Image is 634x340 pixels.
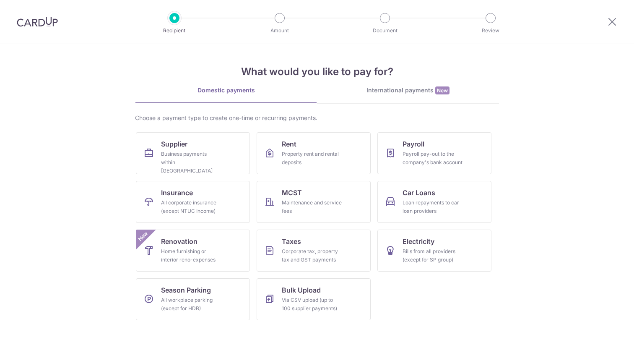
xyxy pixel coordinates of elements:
[161,150,221,175] div: Business payments within [GEOGRAPHIC_DATA]
[403,139,424,149] span: Payroll
[282,285,321,295] span: Bulk Upload
[143,26,205,35] p: Recipient
[161,296,221,313] div: All workplace parking (except for HDB)
[403,247,463,264] div: Bills from all providers (except for SP group)
[135,86,317,94] div: Domestic payments
[403,199,463,215] div: Loan repayments to car loan providers
[282,139,296,149] span: Rent
[257,230,371,272] a: TaxesCorporate tax, property tax and GST payments
[161,139,187,149] span: Supplier
[377,132,491,174] a: PayrollPayroll pay-out to the company's bank account
[403,236,434,246] span: Electricity
[136,181,250,223] a: InsuranceAll corporate insurance (except NTUC Income)
[161,199,221,215] div: All corporate insurance (except NTUC Income)
[257,132,371,174] a: RentProperty rent and rental deposits
[257,181,371,223] a: MCSTMaintenance and service fees
[435,86,450,94] span: New
[136,230,250,272] a: RenovationHome furnishing or interior reno-expensesNew
[135,64,499,79] h4: What would you like to pay for?
[377,230,491,272] a: ElectricityBills from all providers (except for SP group)
[257,278,371,320] a: Bulk UploadVia CSV upload (up to 100 supplier payments)
[282,247,342,264] div: Corporate tax, property tax and GST payments
[282,199,342,215] div: Maintenance and service fees
[317,86,499,95] div: International payments
[282,150,342,167] div: Property rent and rental deposits
[17,17,58,27] img: CardUp
[403,188,435,198] span: Car Loans
[403,150,463,167] div: Payroll pay-out to the company's bank account
[460,26,522,35] p: Review
[136,132,250,174] a: SupplierBusiness payments within [GEOGRAPHIC_DATA]
[161,285,211,295] span: Season Parking
[354,26,416,35] p: Document
[282,236,301,246] span: Taxes
[377,181,491,223] a: Car LoansLoan repayments to car loan providers
[136,230,150,243] span: New
[161,247,221,264] div: Home furnishing or interior reno-expenses
[282,296,342,313] div: Via CSV upload (up to 100 supplier payments)
[249,26,311,35] p: Amount
[161,188,193,198] span: Insurance
[135,114,499,122] div: Choose a payment type to create one-time or recurring payments.
[282,188,302,198] span: MCST
[136,278,250,320] a: Season ParkingAll workplace parking (except for HDB)
[161,236,197,246] span: Renovation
